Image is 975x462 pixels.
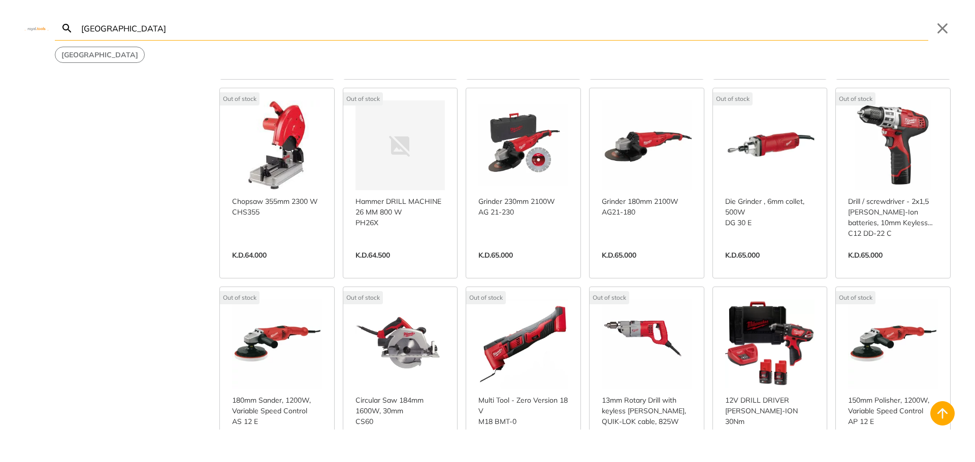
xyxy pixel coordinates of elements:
[79,16,928,40] input: Search…
[343,92,383,105] div: Out of stock
[343,291,383,304] div: Out of stock
[55,47,144,62] button: Select suggestion: milwaukee
[934,20,951,37] button: Close
[836,291,875,304] div: Out of stock
[466,291,506,304] div: Out of stock
[61,50,138,59] strong: [GEOGRAPHIC_DATA]
[930,401,955,425] button: Back to top
[24,26,49,30] img: Close
[713,92,753,105] div: Out of stock
[934,405,951,421] svg: Back to top
[61,22,73,34] svg: Search
[836,92,875,105] div: Out of stock
[220,291,259,304] div: Out of stock
[590,291,629,304] div: Out of stock
[220,92,259,105] div: Out of stock
[55,47,145,63] div: Suggestion: milwaukee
